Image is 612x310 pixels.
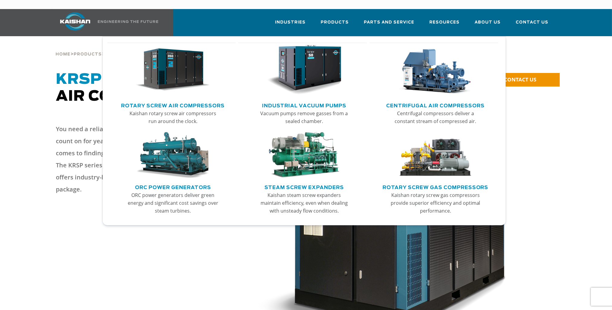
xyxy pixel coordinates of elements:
[56,51,71,57] a: Home
[364,19,415,26] span: Parts and Service
[430,19,460,26] span: Resources
[56,72,219,104] span: Air Compressors
[257,191,351,215] p: Kaishan steam screw expanders maintain efficiency, even when dealing with unsteady flow conditions.
[398,45,473,95] img: thumb-Centrifugal-Air-Compressors
[267,45,341,95] img: thumb-Industrial-Vacuum-Pumps
[388,109,482,125] p: Centrifugal compressors deliver a constant stream of compressed air.
[504,76,537,83] span: CONTACT US
[56,36,192,59] div: > >
[485,73,560,87] a: CONTACT US
[275,14,306,35] a: Industries
[516,19,549,26] span: Contact Us
[475,19,501,26] span: About Us
[135,182,211,191] a: ORC Power Generators
[386,100,485,109] a: Centrifugal Air Compressors
[126,191,220,215] p: ORC power generators deliver green energy and significant cost savings over steam turbines.
[56,123,231,195] p: You need a reliable source of compressed air that you can count on for years to come. Failure is ...
[136,45,210,95] img: thumb-Rotary-Screw-Air-Compressors
[383,182,489,191] a: Rotary Screw Gas Compressors
[475,14,501,35] a: About Us
[264,182,344,191] a: Steam Screw Expanders
[257,109,351,125] p: Vacuum pumps remove gasses from a sealed chamber.
[53,9,159,36] a: Kaishan USA
[56,52,71,56] span: Home
[516,14,549,35] a: Contact Us
[267,132,341,179] img: thumb-Steam-Screw-Expanders
[275,19,306,26] span: Industries
[121,100,225,109] a: Rotary Screw Air Compressors
[262,100,346,109] a: Industrial Vacuum Pumps
[136,132,210,179] img: thumb-ORC-Power-Generators
[56,72,187,87] span: KRSP Premium
[74,52,102,56] span: Products
[321,14,349,35] a: Products
[74,51,102,57] a: Products
[98,20,158,23] img: Engineering the future
[388,191,482,215] p: Kaishan rotary screw gas compressors provide superior efficiency and optimal performance.
[321,19,349,26] span: Products
[398,132,473,179] img: thumb-Rotary-Screw-Gas-Compressors
[364,14,415,35] a: Parts and Service
[126,109,220,125] p: Kaishan rotary screw air compressors run around the clock.
[53,12,98,30] img: kaishan logo
[430,14,460,35] a: Resources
